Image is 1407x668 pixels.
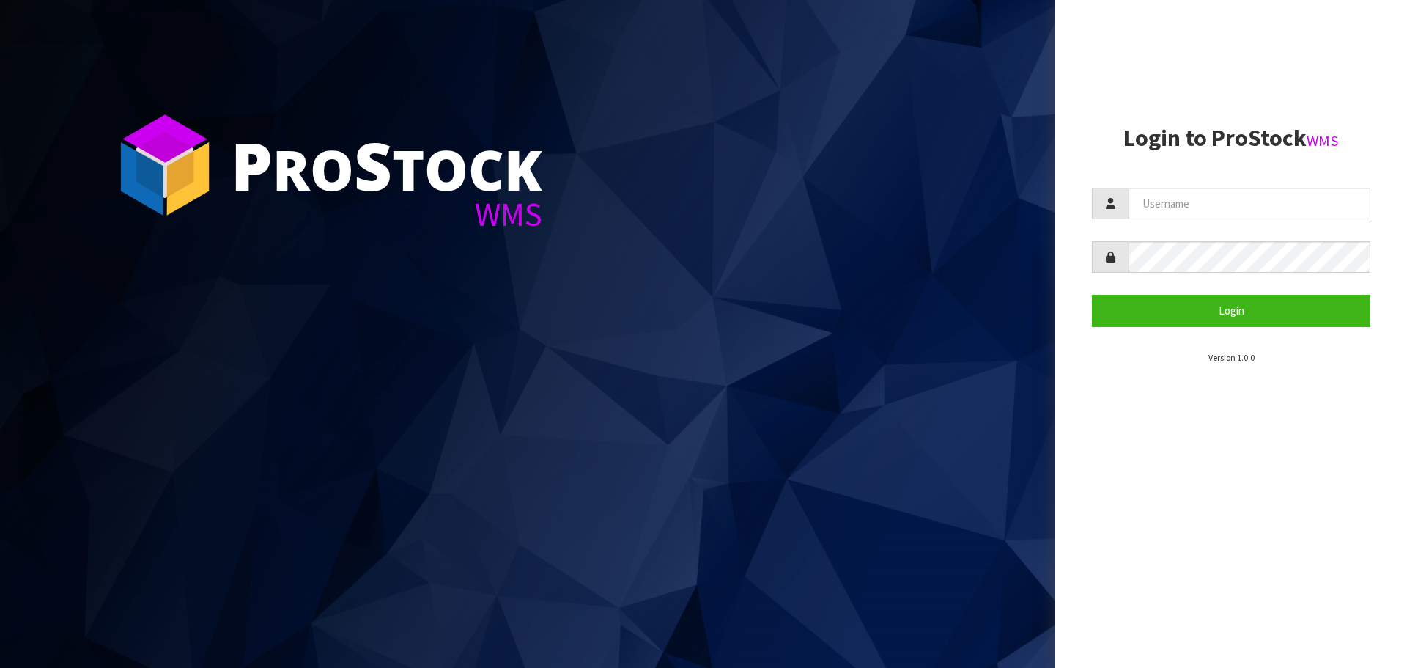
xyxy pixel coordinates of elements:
[231,132,542,198] div: ro tock
[1092,125,1370,151] h2: Login to ProStock
[1208,352,1255,363] small: Version 1.0.0
[1307,131,1339,150] small: WMS
[1129,188,1370,219] input: Username
[231,198,542,231] div: WMS
[1092,295,1370,326] button: Login
[110,110,220,220] img: ProStock Cube
[354,120,392,210] span: S
[231,120,273,210] span: P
